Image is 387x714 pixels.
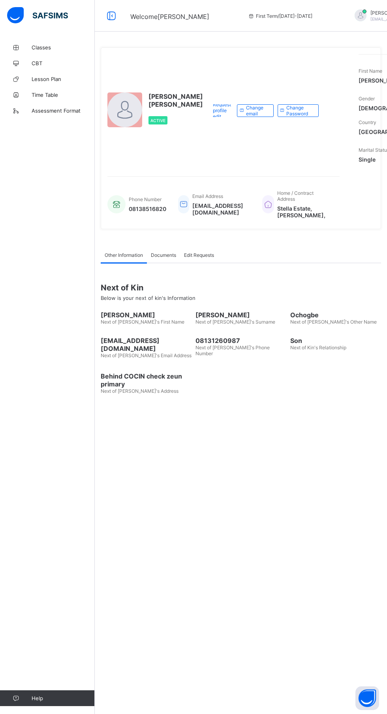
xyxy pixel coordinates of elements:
span: [EMAIL_ADDRESS][DOMAIN_NAME] [192,202,250,216]
span: Classes [32,44,95,51]
span: Son [290,337,381,345]
span: Next of [PERSON_NAME]'s First Name [101,319,184,325]
span: 08138516820 [129,205,166,212]
span: Active [150,118,165,123]
span: Next of [PERSON_NAME]'s Surname [195,319,275,325]
span: Assessment Format [32,107,95,114]
span: Welcome [PERSON_NAME] [130,13,209,21]
span: Behind COCIN check zeun primary [101,372,192,388]
span: Home / Contract Address [277,190,314,202]
span: Request profile edit [213,102,231,119]
span: Next of [PERSON_NAME]'s Other Name [290,319,377,325]
span: Next of Kin's Relationship [290,345,346,350]
span: Ochogbe [290,311,381,319]
span: Next of [PERSON_NAME]'s Address [101,388,178,394]
span: Next of Kin [101,283,381,292]
span: Time Table [32,92,95,98]
span: Edit Requests [184,252,214,258]
button: Open asap [355,686,379,710]
span: Help [32,695,94,701]
span: Stella Estate, [PERSON_NAME], [277,205,332,219]
span: Email Address [192,193,223,199]
span: First Name [359,68,382,74]
span: Next of [PERSON_NAME]'s Email Address [101,352,192,358]
span: CBT [32,60,95,66]
span: Country [359,119,376,125]
span: Next of [PERSON_NAME]'s Phone Number [195,345,270,356]
span: Lesson Plan [32,76,95,82]
span: Change email [246,105,267,117]
img: safsims [7,7,68,24]
span: Gender [359,96,375,102]
span: Other Information [105,252,143,258]
span: session/term information [248,13,312,19]
span: Phone Number [129,196,162,202]
span: 08131260987 [195,337,286,345]
span: Below is your next of kin's Information [101,295,195,301]
span: Documents [151,252,176,258]
span: [PERSON_NAME] [195,311,286,319]
span: [EMAIL_ADDRESS][DOMAIN_NAME] [101,337,192,352]
span: Change Password [286,105,312,117]
span: [PERSON_NAME] [101,311,192,319]
span: [PERSON_NAME] [PERSON_NAME] [148,92,203,108]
